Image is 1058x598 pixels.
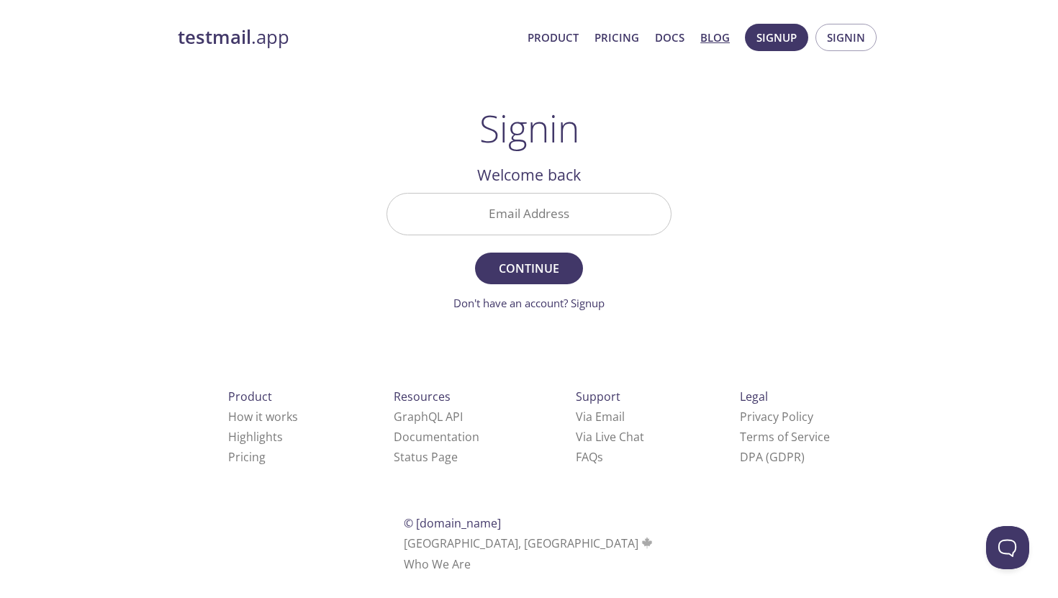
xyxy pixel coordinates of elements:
[404,535,655,551] span: [GEOGRAPHIC_DATA], [GEOGRAPHIC_DATA]
[576,429,644,445] a: Via Live Chat
[404,556,471,572] a: Who We Are
[745,24,808,51] button: Signup
[576,449,603,465] a: FAQ
[228,409,298,425] a: How it works
[740,449,805,465] a: DPA (GDPR)
[228,429,283,445] a: Highlights
[655,28,684,47] a: Docs
[394,409,463,425] a: GraphQL API
[453,296,605,310] a: Don't have an account? Signup
[986,526,1029,569] iframe: Help Scout Beacon - Open
[740,409,813,425] a: Privacy Policy
[386,163,672,187] h2: Welcome back
[576,389,620,404] span: Support
[394,389,451,404] span: Resources
[178,24,251,50] strong: testmail
[597,449,603,465] span: s
[404,515,501,531] span: © [DOMAIN_NAME]
[475,253,583,284] button: Continue
[594,28,639,47] a: Pricing
[528,28,579,47] a: Product
[740,429,830,445] a: Terms of Service
[700,28,730,47] a: Blog
[228,449,266,465] a: Pricing
[827,28,865,47] span: Signin
[576,409,625,425] a: Via Email
[479,107,579,150] h1: Signin
[394,429,479,445] a: Documentation
[740,389,768,404] span: Legal
[178,25,516,50] a: testmail.app
[815,24,877,51] button: Signin
[491,258,567,278] span: Continue
[394,449,458,465] a: Status Page
[756,28,797,47] span: Signup
[228,389,272,404] span: Product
